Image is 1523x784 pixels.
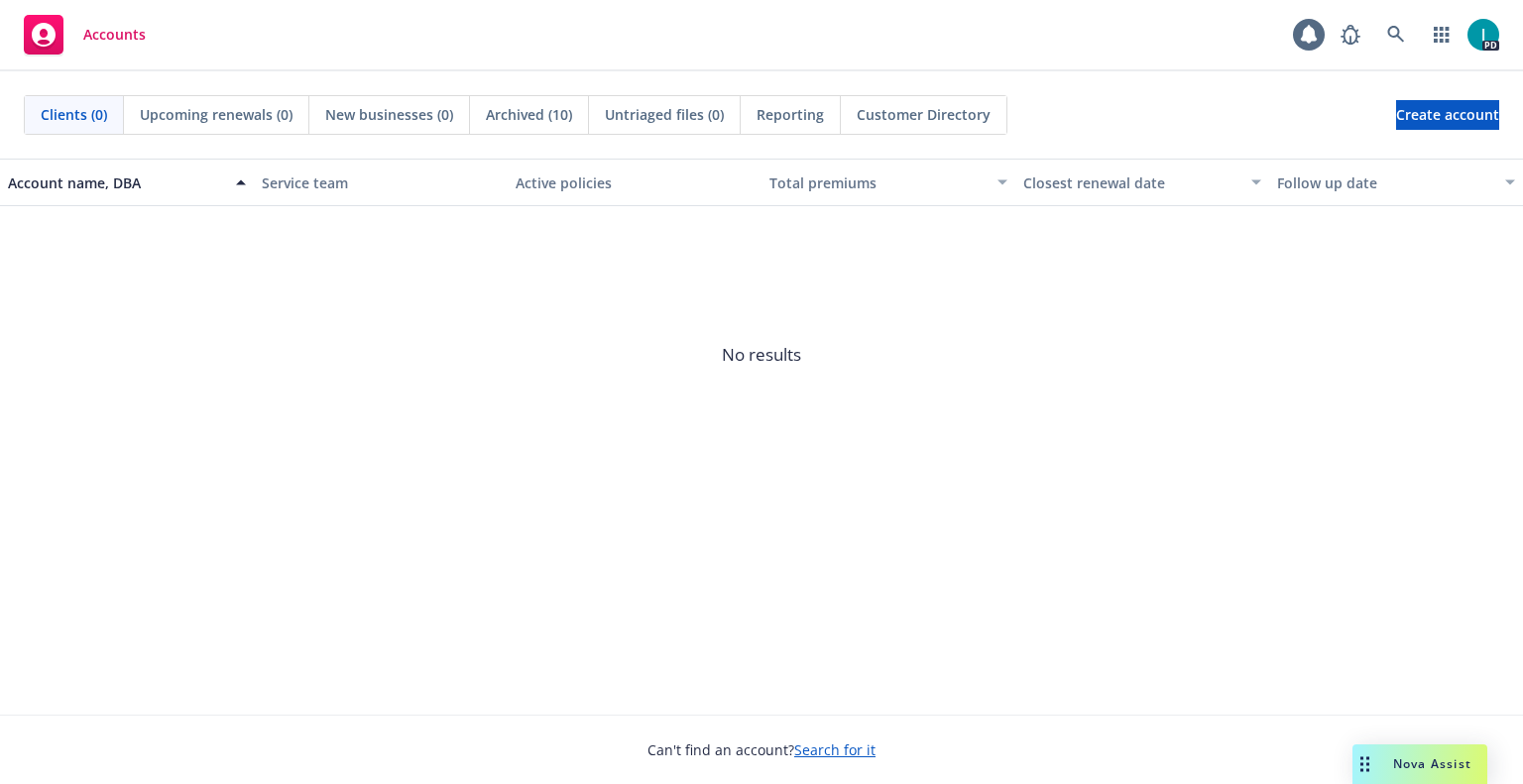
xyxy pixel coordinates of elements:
[41,104,107,125] span: Clients (0)
[794,740,876,759] a: Search for it
[508,159,761,206] button: Active policies
[1331,15,1370,55] a: Report a Bug
[254,159,508,206] button: Service team
[1023,172,1239,193] div: Closest renewal date
[262,172,500,193] div: Service team
[1422,15,1462,55] a: Switch app
[1467,19,1499,51] img: photo
[605,104,724,125] span: Untriaged files (0)
[83,27,146,43] span: Accounts
[516,172,754,193] div: Active policies
[1352,744,1377,784] div: Drag to move
[757,104,824,125] span: Reporting
[1393,755,1471,772] span: Nova Assist
[1352,744,1487,784] button: Nova Assist
[761,159,1015,206] button: Total premiums
[1277,172,1493,193] div: Follow up date
[769,172,986,193] div: Total premiums
[1269,159,1523,206] button: Follow up date
[486,104,572,125] span: Archived (10)
[1396,100,1499,130] a: Create account
[1376,15,1416,55] a: Search
[16,7,154,62] a: Accounts
[1015,159,1269,206] button: Closest renewal date
[140,104,293,125] span: Upcoming renewals (0)
[8,172,224,193] div: Account name, DBA
[857,104,991,125] span: Customer Directory
[1396,96,1499,134] span: Create account
[325,104,453,125] span: New businesses (0)
[647,739,876,760] span: Can't find an account?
